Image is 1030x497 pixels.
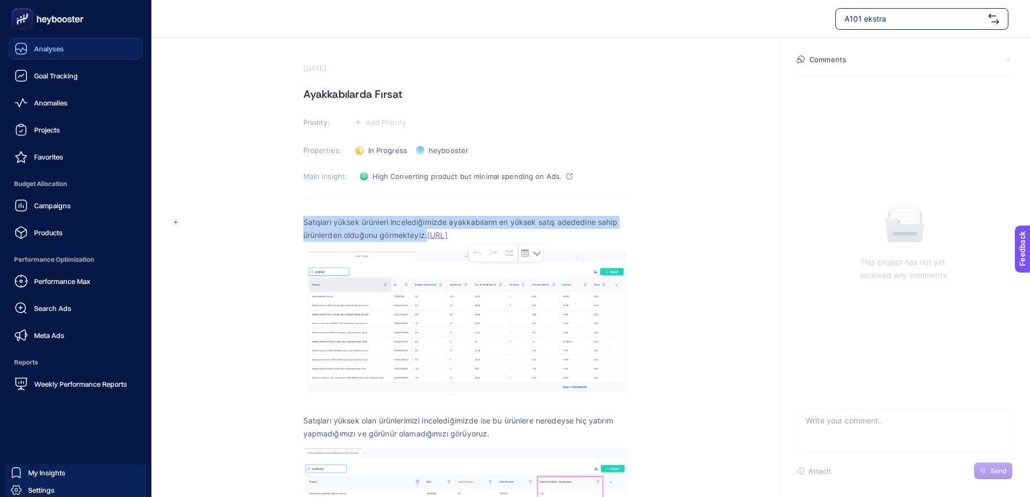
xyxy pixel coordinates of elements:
a: My Insights [5,464,146,481]
a: Meta Ads [9,324,143,346]
time: [DATE] [303,64,327,72]
p: Satışları yüksek olan ürünlerimizi incelediğimizde ise bu ürünlere neredeyse hiç yatırım yapmadığ... [303,414,628,440]
p: This project has not yet received any comments. [860,256,949,282]
h3: Main insight: [303,172,349,181]
span: Weekly Performance Reports [34,380,127,388]
button: Add Priority [351,116,410,129]
a: High Converting product but minimal spending on Ads. [355,168,577,185]
span: Attach [808,467,831,475]
span: Goal Tracking [34,71,78,80]
a: Weekly Performance Reports [9,373,143,395]
span: My Insights [28,468,65,477]
a: Goal Tracking [9,65,143,87]
h3: Priority: [303,118,349,127]
span: In Progress [368,146,407,155]
span: Add Priority [366,118,407,127]
a: Products [9,222,143,243]
span: Meta Ads [34,331,64,340]
span: Favorites [34,153,63,161]
img: 1730283986476-image.png [303,248,628,394]
span: Settings [28,486,55,494]
span: Anomalies [34,98,68,107]
span: Budget Allocation [9,173,143,195]
img: svg%3e [988,14,999,24]
a: [URL] [427,230,448,240]
h3: Properties: [303,146,349,155]
span: Performance Optimization [9,249,143,270]
p: Satışları yüksek ürünleri incelediğimizde ayakkabıların en yüksek satış adededine sahip ürünlerde... [303,216,628,242]
span: A101 ekstra [845,14,984,24]
span: Products [34,228,63,237]
a: Projects [9,119,143,141]
span: Performance Max [34,277,90,286]
span: Reports [9,352,143,373]
span: Feedback [6,3,41,12]
a: Performance Max [9,270,143,292]
span: Campaigns [34,201,71,210]
span: Search Ads [34,304,71,313]
button: Send [974,462,1013,480]
span: heybooster [429,146,468,155]
h4: Comments [809,55,846,64]
span: Analyses [34,44,64,53]
span: Projects [34,125,60,134]
h1: Ayakkabılarda Fırsat [303,85,628,103]
a: Analyses [9,38,143,59]
a: Search Ads [9,297,143,319]
div: Editor contextual toolbar [469,245,542,261]
a: Anomalies [9,92,143,114]
span: High Converting product but minimal spending on Ads. [373,172,562,181]
a: Campaigns [9,195,143,216]
span: Send [991,467,1007,475]
a: Favorites [9,146,143,168]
